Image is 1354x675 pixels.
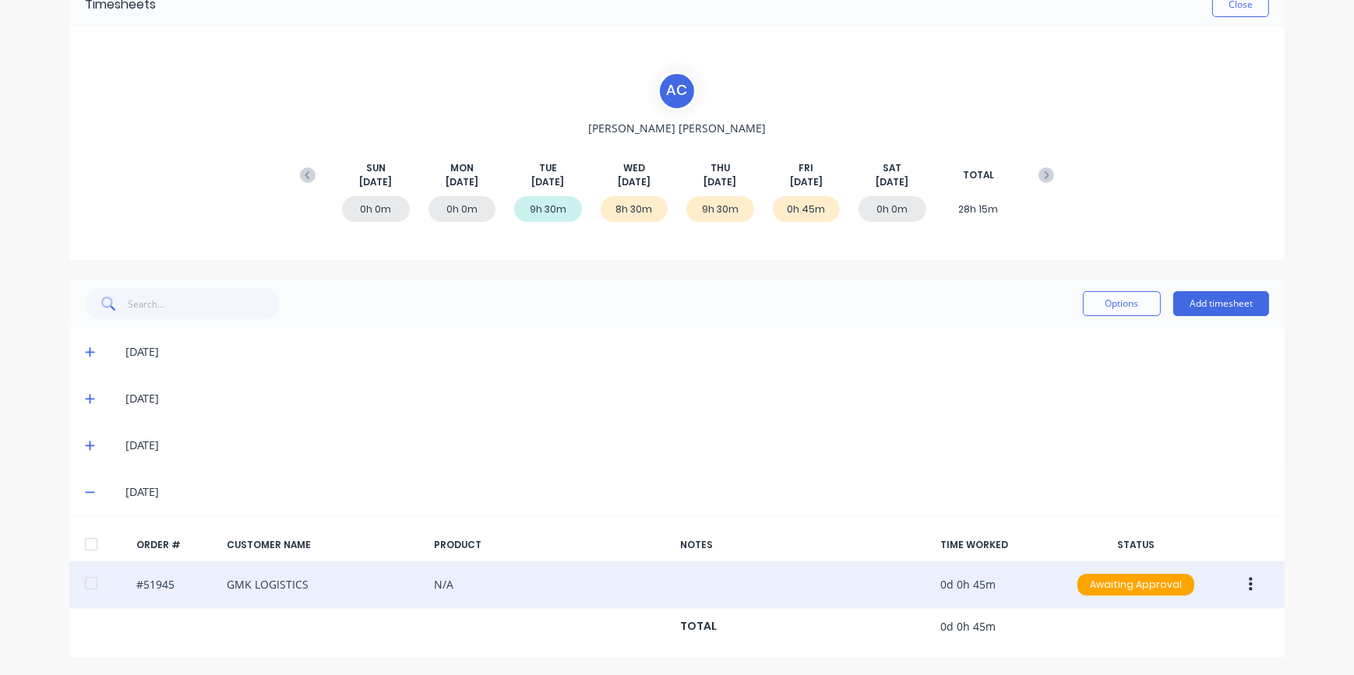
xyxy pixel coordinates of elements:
[359,175,392,189] span: [DATE]
[125,343,1269,360] div: [DATE]
[446,175,478,189] span: [DATE]
[790,175,823,189] span: [DATE]
[227,538,421,552] div: CUSTOMER NAME
[129,288,280,319] input: Search...
[773,196,841,222] div: 0h 45m
[680,538,928,552] div: NOTES
[623,161,645,175] span: WED
[588,120,766,136] span: [PERSON_NAME] [PERSON_NAME]
[531,175,564,189] span: [DATE]
[940,538,1057,552] div: TIME WORKED
[1173,291,1269,316] button: Add timesheet
[601,196,668,222] div: 8h 30m
[434,538,668,552] div: PRODUCT
[945,196,1013,222] div: 28h 15m
[125,483,1269,501] div: [DATE]
[136,538,214,552] div: ORDER #
[686,196,754,222] div: 9h 30m
[125,437,1269,454] div: [DATE]
[883,161,901,175] span: SAT
[1077,573,1195,596] button: Awaiting Approval
[710,161,730,175] span: THU
[366,161,386,175] span: SUN
[876,175,908,189] span: [DATE]
[859,196,926,222] div: 0h 0m
[450,161,474,175] span: MON
[618,175,651,189] span: [DATE]
[658,72,696,111] div: A C
[1083,291,1161,316] button: Options
[1070,538,1202,552] div: STATUS
[342,196,410,222] div: 0h 0m
[125,390,1269,407] div: [DATE]
[703,175,736,189] span: [DATE]
[1077,574,1194,596] div: Awaiting Approval
[514,196,582,222] div: 9h 30m
[428,196,496,222] div: 0h 0m
[539,161,557,175] span: TUE
[799,161,813,175] span: FRI
[963,168,994,182] span: TOTAL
